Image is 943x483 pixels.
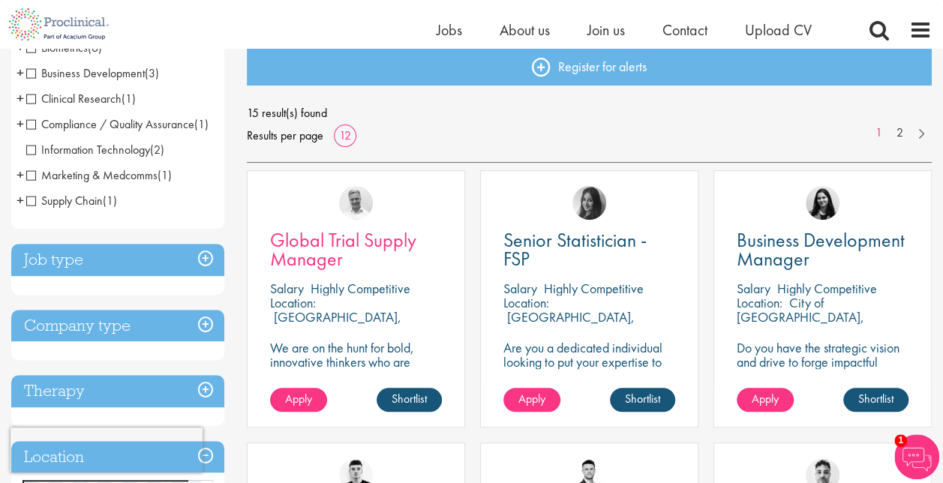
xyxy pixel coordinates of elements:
p: City of [GEOGRAPHIC_DATA], [GEOGRAPHIC_DATA] [737,294,864,340]
p: Highly Competitive [311,280,410,297]
span: (1) [194,116,209,132]
span: Apply [752,391,779,406]
img: Heidi Hennigan [572,186,606,220]
a: Shortlist [377,388,442,412]
img: Indre Stankeviciute [806,186,839,220]
a: Join us [587,20,625,40]
span: Salary [503,280,537,297]
span: Information Technology [26,142,150,157]
a: Senior Statistician - FSP [503,231,675,268]
p: [GEOGRAPHIC_DATA], [GEOGRAPHIC_DATA] [270,308,401,340]
a: Contact [662,20,707,40]
p: Do you have the strategic vision and drive to forge impactful partnerships at the forefront of ph... [737,340,908,440]
a: Upload CV [745,20,812,40]
span: Salary [737,280,770,297]
span: Location: [270,294,316,311]
span: Apply [518,391,545,406]
a: Apply [503,388,560,412]
span: Business Development Manager [737,227,905,271]
span: Salary [270,280,304,297]
h3: Job type [11,244,224,276]
span: + [17,163,24,186]
span: Marketing & Medcomms [26,167,158,183]
span: + [17,61,24,84]
a: About us [500,20,550,40]
img: Joshua Bye [339,186,373,220]
span: Global Trial Supply Manager [270,227,416,271]
h3: Company type [11,310,224,342]
a: Global Trial Supply Manager [270,231,442,268]
span: (2) [150,142,164,157]
p: Highly Competitive [544,280,644,297]
span: Supply Chain [26,193,103,208]
p: Are you a dedicated individual looking to put your expertise to work fully flexibly in a remote p... [503,340,675,397]
a: Apply [270,388,327,412]
p: We are on the hunt for bold, innovative thinkers who are ready to help push the boundaries of sci... [270,340,442,426]
span: 1 [894,434,907,447]
span: + [17,87,24,109]
span: (1) [158,167,172,183]
span: Business Development [26,65,145,81]
span: Information Technology [26,142,164,157]
span: Marketing & Medcomms [26,167,172,183]
a: Shortlist [610,388,675,412]
a: Shortlist [843,388,908,412]
a: Register for alerts [247,48,932,85]
a: Business Development Manager [737,231,908,268]
span: Results per page [247,124,323,147]
a: 2 [889,124,911,142]
p: Highly Competitive [777,280,877,297]
a: 1 [868,124,890,142]
span: Senior Statistician - FSP [503,227,647,271]
span: Location: [737,294,782,311]
span: + [17,112,24,135]
span: Clinical Research [26,91,122,106]
a: 12 [334,127,356,143]
a: Jobs [437,20,462,40]
span: Compliance / Quality Assurance [26,116,194,132]
a: Apply [737,388,794,412]
iframe: reCAPTCHA [11,427,203,472]
span: Supply Chain [26,193,117,208]
img: Chatbot [894,434,939,479]
span: Location: [503,294,549,311]
span: Compliance / Quality Assurance [26,116,209,132]
span: (3) [145,65,159,81]
span: Clinical Research [26,91,136,106]
span: 15 result(s) found [247,102,932,124]
span: (1) [122,91,136,106]
span: (1) [103,193,117,208]
h3: Therapy [11,375,224,407]
p: [GEOGRAPHIC_DATA], [GEOGRAPHIC_DATA] [503,308,635,340]
span: Business Development [26,65,159,81]
span: + [17,189,24,211]
span: Apply [285,391,312,406]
